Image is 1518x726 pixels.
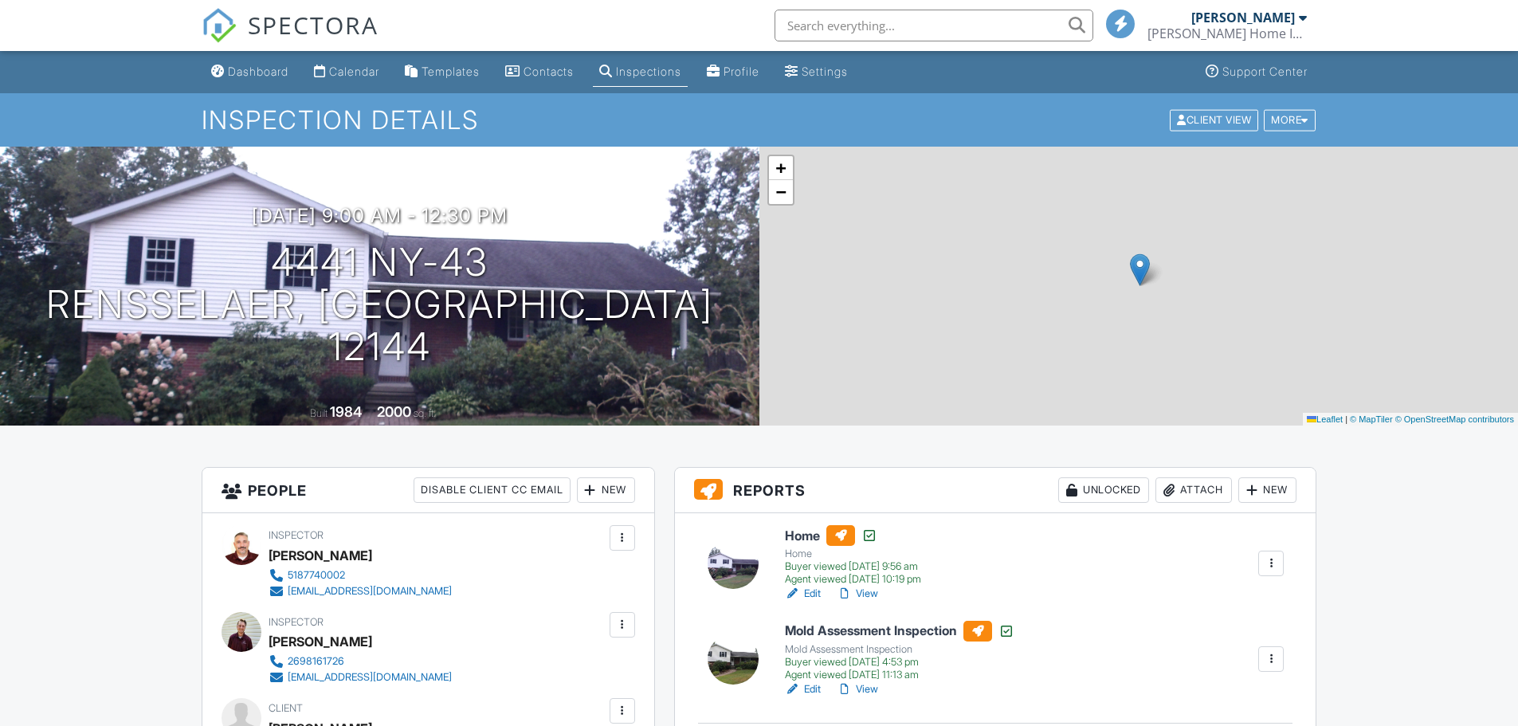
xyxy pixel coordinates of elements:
[1264,109,1316,131] div: More
[288,585,452,598] div: [EMAIL_ADDRESS][DOMAIN_NAME]
[1155,477,1232,503] div: Attach
[269,529,324,541] span: Inspector
[248,8,379,41] span: SPECTORA
[785,525,921,546] h6: Home
[269,544,372,567] div: [PERSON_NAME]
[785,656,1014,669] div: Buyer viewed [DATE] 4:53 pm
[700,57,766,87] a: Company Profile
[414,477,571,503] div: Disable Client CC Email
[1350,414,1393,424] a: © MapTiler
[785,586,821,602] a: Edit
[288,671,452,684] div: [EMAIL_ADDRESS][DOMAIN_NAME]
[785,621,1014,642] h6: Mold Assessment Inspection
[785,669,1014,681] div: Agent viewed [DATE] 11:13 am
[269,630,372,653] div: [PERSON_NAME]
[1168,113,1262,125] a: Client View
[308,57,386,87] a: Calendar
[269,583,452,599] a: [EMAIL_ADDRESS][DOMAIN_NAME]
[269,669,452,685] a: [EMAIL_ADDRESS][DOMAIN_NAME]
[252,205,508,226] h3: [DATE] 9:00 am - 12:30 pm
[25,241,734,367] h1: 4441 NY-43 Rensselaer, [GEOGRAPHIC_DATA] 12144
[202,8,237,43] img: The Best Home Inspection Software - Spectora
[785,525,921,586] a: Home Home Buyer viewed [DATE] 9:56 am Agent viewed [DATE] 10:19 pm
[1130,253,1150,286] img: Marker
[1222,65,1308,78] div: Support Center
[785,547,921,560] div: Home
[422,65,480,78] div: Templates
[1170,109,1258,131] div: Client View
[269,567,452,583] a: 5187740002
[1395,414,1514,424] a: © OpenStreetMap contributors
[785,643,1014,656] div: Mold Assessment Inspection
[775,182,786,202] span: −
[269,653,452,669] a: 2698161726
[837,681,878,697] a: View
[329,65,379,78] div: Calendar
[593,57,688,87] a: Inspections
[779,57,854,87] a: Settings
[1238,477,1296,503] div: New
[769,156,793,180] a: Zoom in
[269,702,303,714] span: Client
[769,180,793,204] a: Zoom out
[577,477,635,503] div: New
[775,10,1093,41] input: Search everything...
[202,468,654,513] h3: People
[288,569,345,582] div: 5187740002
[414,407,436,419] span: sq. ft.
[616,65,681,78] div: Inspections
[785,681,821,697] a: Edit
[524,65,574,78] div: Contacts
[837,586,878,602] a: View
[675,468,1316,513] h3: Reports
[377,403,411,420] div: 2000
[228,65,288,78] div: Dashboard
[775,158,786,178] span: +
[785,621,1014,681] a: Mold Assessment Inspection Mold Assessment Inspection Buyer viewed [DATE] 4:53 pm Agent viewed [D...
[1147,26,1307,41] div: Nestor Home Inspections
[1307,414,1343,424] a: Leaflet
[269,616,324,628] span: Inspector
[785,560,921,573] div: Buyer viewed [DATE] 9:56 am
[310,407,328,419] span: Built
[202,22,379,55] a: SPECTORA
[1199,57,1314,87] a: Support Center
[785,573,921,586] div: Agent viewed [DATE] 10:19 pm
[288,655,344,668] div: 2698161726
[398,57,486,87] a: Templates
[205,57,295,87] a: Dashboard
[202,106,1317,134] h1: Inspection Details
[1191,10,1295,26] div: [PERSON_NAME]
[330,403,362,420] div: 1984
[1345,414,1347,424] span: |
[802,65,848,78] div: Settings
[724,65,759,78] div: Profile
[499,57,580,87] a: Contacts
[1058,477,1149,503] div: Unlocked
